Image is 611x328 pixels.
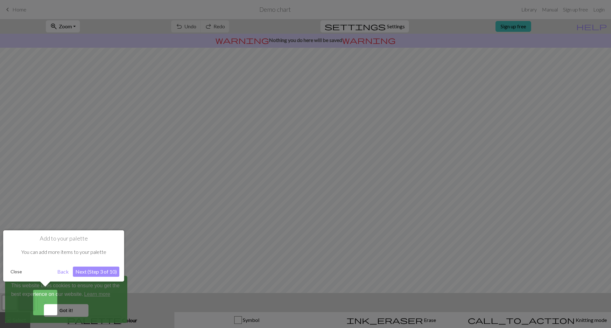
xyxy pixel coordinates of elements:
[8,235,119,242] h1: Add to your palette
[8,267,25,276] button: Close
[8,242,119,262] div: You can add more items to your palette
[73,267,119,277] button: Next (Step 3 of 10)
[55,267,71,277] button: Back
[3,230,124,282] div: Add to your palette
